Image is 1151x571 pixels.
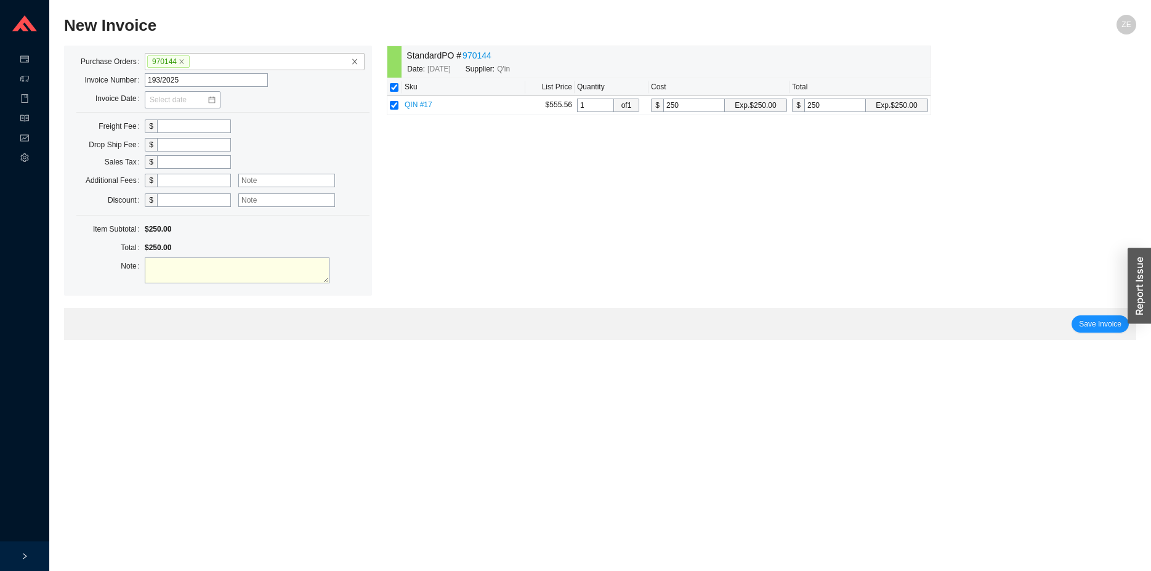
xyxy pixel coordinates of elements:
div: $ [145,193,157,207]
input: Note [238,174,335,187]
div: $555.56 [528,99,572,111]
span: book [20,90,29,110]
span: $250.00 [145,225,171,233]
label: Item Subtotal [93,221,145,238]
div: Exp. $250.00 [735,99,776,111]
div: $ [145,155,157,169]
button: Save Invoice [1072,315,1129,333]
th: Total [790,78,931,96]
h2: New Invoice [64,15,868,36]
input: Note [238,193,335,207]
span: read [20,110,29,129]
th: Quantity [575,78,648,96]
div: $ [792,99,804,112]
input: Select date [150,94,207,106]
div: $ [145,119,157,133]
th: Cost [648,78,790,96]
label: Total [121,239,145,256]
span: [DATE] [427,63,451,75]
span: of 1 [614,99,639,111]
a: 970144 [462,49,491,63]
span: close [179,59,185,65]
label: Invoice Date [95,90,145,107]
div: $ [145,174,157,187]
div: $ [651,99,663,112]
label: Drop Ship Fee [89,136,145,153]
label: Freight Fee [99,118,145,135]
span: QIN #17 [405,100,432,109]
label: Purchase Orders [81,53,145,70]
span: fund [20,129,29,149]
span: ZE [1121,15,1131,34]
label: Note [121,257,145,275]
span: close [351,58,358,65]
th: Sku [402,78,525,96]
input: 970144closeclose [190,55,199,68]
span: Q'in [497,63,510,75]
span: setting [20,149,29,169]
span: 970144 [147,55,190,68]
label: Discount [108,192,145,209]
div: Date: Supplier: [407,63,574,75]
span: credit-card [20,51,29,70]
th: List Price [525,78,575,96]
label: Sales Tax [105,153,145,171]
div: Standard PO # [406,49,574,63]
div: $ [145,138,157,152]
div: Exp. $250.00 [876,99,917,111]
span: right [21,553,28,560]
span: $250.00 [145,243,171,252]
span: Save Invoice [1079,318,1121,330]
label: Additional Fees [86,172,145,189]
label: Invoice Number [85,71,145,89]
